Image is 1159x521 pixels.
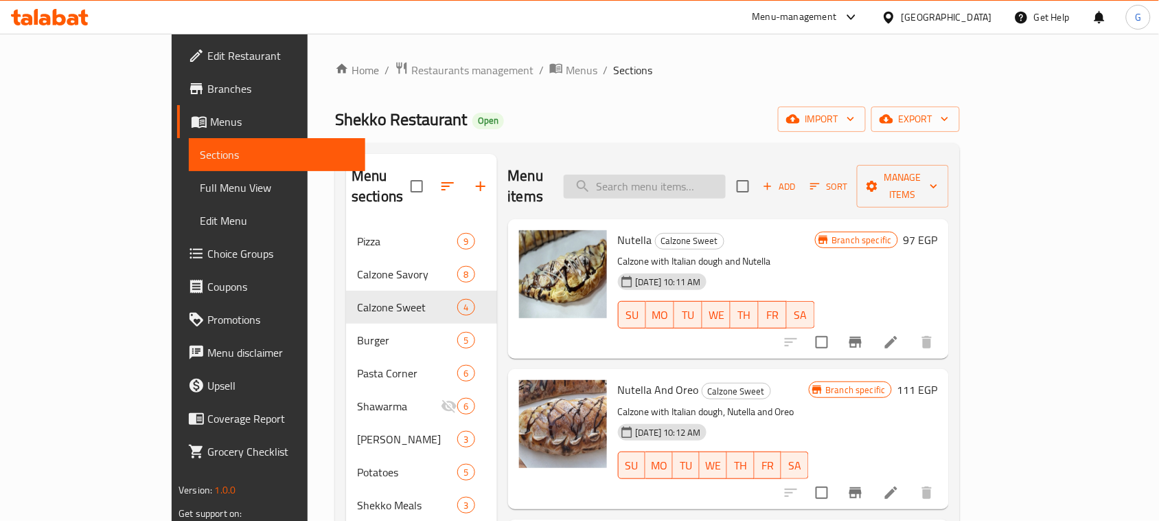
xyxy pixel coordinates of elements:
[603,62,608,78] li: /
[200,179,354,196] span: Full Menu View
[215,481,236,499] span: 1.0.0
[702,384,770,399] span: Calzone Sweet
[673,452,700,479] button: TU
[656,233,724,249] span: Calzone Sweet
[897,380,938,399] h6: 111 EGP
[807,328,836,357] span: Select to update
[807,478,836,507] span: Select to update
[200,212,354,229] span: Edit Menu
[787,456,803,476] span: SA
[883,485,899,501] a: Edit menu item
[441,398,457,414] svg: Inactive section
[618,253,815,270] p: Calzone with Italian dough and Nutella
[539,62,544,78] li: /
[458,433,474,446] span: 3
[457,299,474,315] div: items
[624,305,641,325] span: SU
[807,176,851,197] button: Sort
[702,301,731,329] button: WE
[335,104,467,135] span: Shekko Restaurant
[346,423,496,456] div: [PERSON_NAME]3
[868,169,938,203] span: Manage items
[910,476,943,509] button: delete
[902,10,992,25] div: [GEOGRAPHIC_DATA]
[566,62,597,78] span: Menus
[827,234,897,247] span: Branch specific
[357,497,457,513] span: Shekko Meals
[207,443,354,460] span: Grocery Checklist
[357,464,457,480] span: Potatoes
[733,456,749,476] span: TH
[207,245,354,262] span: Choice Groups
[177,303,365,336] a: Promotions
[883,334,899,351] a: Edit menu item
[731,301,759,329] button: TH
[457,365,474,381] div: items
[757,176,801,197] button: Add
[207,344,354,361] span: Menu disclaimer
[177,270,365,303] a: Coupons
[678,456,695,476] span: TU
[871,107,960,132] button: export
[778,107,866,132] button: import
[357,233,457,250] div: Pizza
[839,326,872,359] button: Branch-specific-item
[357,299,457,315] span: Calzone Sweet
[760,456,777,476] span: FR
[652,305,669,325] span: MO
[839,476,872,509] button: Branch-specific-item
[755,452,782,479] button: FR
[177,237,365,270] a: Choice Groups
[618,379,699,400] span: Nutella And Oreo
[764,305,781,325] span: FR
[1135,10,1141,25] span: G
[357,332,457,348] span: Burger
[207,410,354,427] span: Coverage Report
[457,266,474,282] div: items
[700,452,727,479] button: WE
[705,456,722,476] span: WE
[761,179,798,195] span: Add
[781,452,809,479] button: SA
[346,258,496,291] div: Calzone Savory8
[613,62,652,78] span: Sections
[346,324,496,357] div: Burger5
[207,311,354,328] span: Promotions
[458,301,474,314] span: 4
[618,230,652,250] span: Nutella
[680,305,697,325] span: TU
[472,113,504,129] div: Open
[810,179,848,195] span: Sort
[357,431,457,447] span: [PERSON_NAME]
[177,336,365,369] a: Menu disclaimer
[549,61,597,79] a: Menus
[346,456,496,489] div: Potatoes5
[787,301,815,329] button: SA
[210,113,354,130] span: Menus
[674,301,702,329] button: TU
[457,332,474,348] div: items
[200,146,354,163] span: Sections
[458,367,474,380] span: 6
[789,111,855,128] span: import
[458,235,474,248] span: 9
[618,403,809,421] p: Calzone with Italian dough, Nutella and Oreo
[335,61,960,79] nav: breadcrumb
[857,165,949,208] button: Manage items
[402,172,431,201] span: Select all sections
[458,499,474,512] span: 3
[346,390,496,423] div: Shawarma6
[458,466,474,479] span: 5
[177,435,365,468] a: Grocery Checklist
[189,171,365,204] a: Full Menu View
[618,452,645,479] button: SU
[357,365,457,381] div: Pasta Corner
[519,230,607,318] img: Nutella
[904,230,938,250] h6: 97 EGP
[472,115,504,126] span: Open
[207,278,354,295] span: Coupons
[346,291,496,324] div: Calzone Sweet4
[458,268,474,281] span: 8
[346,225,496,258] div: Pizza9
